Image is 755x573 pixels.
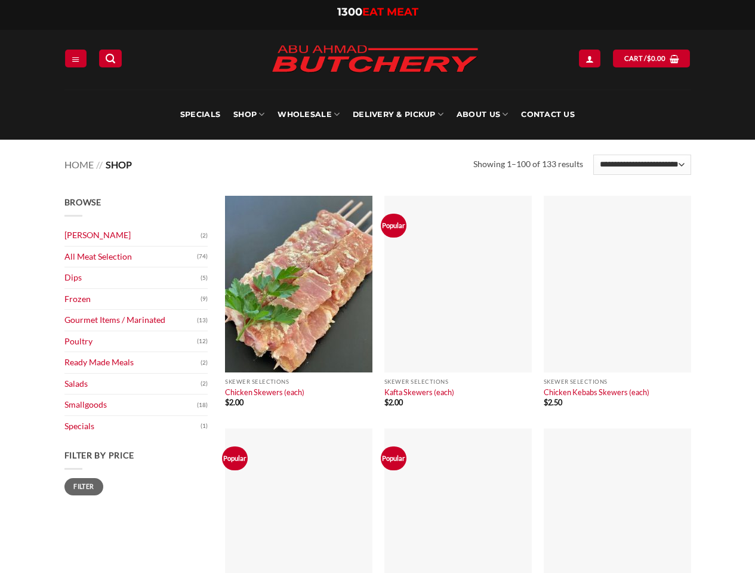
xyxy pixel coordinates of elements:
[64,395,197,415] a: Smallgoods
[278,90,340,140] a: Wholesale
[384,398,403,407] bdi: 2.00
[99,50,122,67] a: Search
[96,159,103,170] span: //
[353,90,443,140] a: Delivery & Pickup
[65,50,87,67] a: Menu
[201,375,208,393] span: (2)
[647,53,651,64] span: $
[64,331,197,352] a: Poultry
[544,196,691,372] img: Chicken Kebabs Skewers
[544,387,649,397] a: Chicken Kebabs Skewers (each)
[180,90,220,140] a: Specials
[201,269,208,287] span: (5)
[64,159,94,170] a: Home
[197,332,208,350] span: (12)
[613,50,690,67] a: View cart
[593,155,691,175] select: Shop order
[225,387,304,397] a: Chicken Skewers (each)
[624,53,666,64] span: Cart /
[544,398,562,407] bdi: 2.50
[64,416,201,437] a: Specials
[197,312,208,329] span: (13)
[64,289,201,310] a: Frozen
[337,5,418,19] a: 1300EAT MEAT
[201,417,208,435] span: (1)
[64,450,135,460] span: Filter by price
[225,398,244,407] bdi: 2.00
[106,159,132,170] span: Shop
[647,54,666,62] bdi: 0.00
[64,225,201,246] a: [PERSON_NAME]
[233,90,264,140] a: SHOP
[544,398,548,407] span: $
[201,227,208,245] span: (2)
[225,398,229,407] span: $
[225,196,372,372] img: Chicken Skewers
[261,37,488,82] img: Abu Ahmad Butchery
[64,352,201,373] a: Ready Made Meals
[64,310,197,331] a: Gourmet Items / Marinated
[457,90,508,140] a: About Us
[473,158,583,171] p: Showing 1–100 of 133 results
[197,396,208,414] span: (18)
[384,378,532,385] p: Skewer Selections
[384,398,389,407] span: $
[201,354,208,372] span: (2)
[201,290,208,308] span: (9)
[64,247,197,267] a: All Meat Selection
[197,248,208,266] span: (74)
[64,374,201,395] a: Salads
[225,378,372,385] p: Skewer Selections
[64,478,104,495] button: Filter
[64,267,201,288] a: Dips
[521,90,575,140] a: Contact Us
[64,197,101,207] span: Browse
[362,5,418,19] span: EAT MEAT
[337,5,362,19] span: 1300
[544,378,691,385] p: Skewer Selections
[579,50,600,67] a: Login
[384,387,454,397] a: Kafta Skewers (each)
[384,196,532,372] img: Kafta Skewers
